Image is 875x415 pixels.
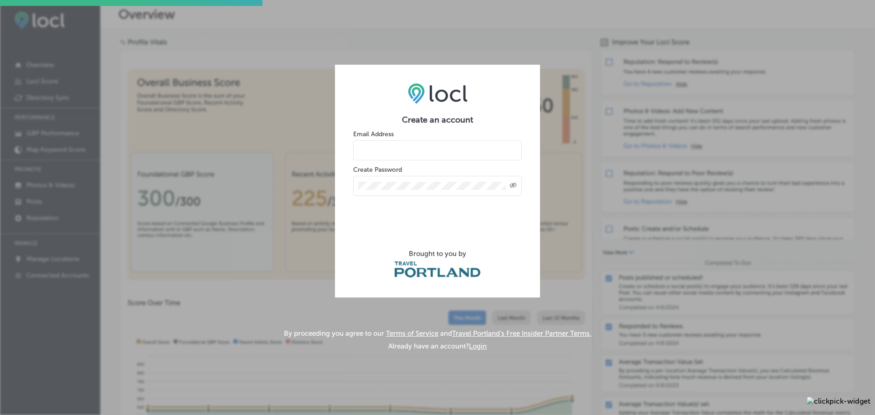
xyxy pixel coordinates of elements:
[386,329,438,338] a: Terms of Service
[395,261,480,277] img: Travel Portland
[469,342,487,350] button: Login
[388,342,487,350] p: Already have an account?
[452,329,592,338] a: Travel Portland's Free Insider Partner Terms.
[440,329,592,338] span: and
[408,83,468,104] img: LOCL logo
[284,329,592,338] p: By proceeding you agree to our
[353,130,394,138] label: Email Address
[353,250,522,258] div: Brought to you by
[353,166,402,174] label: Create Password
[353,115,522,125] h2: Create an account
[368,200,507,236] iframe: reCAPTCHA
[510,182,517,190] span: Toggle password visibility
